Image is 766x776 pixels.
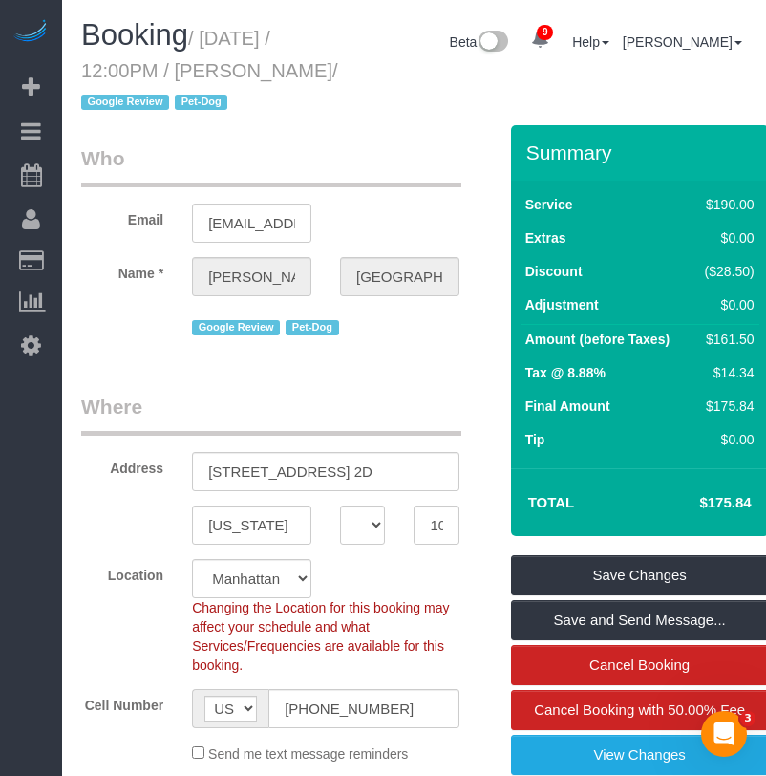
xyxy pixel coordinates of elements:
[67,689,178,715] label: Cell Number
[623,34,742,50] a: [PERSON_NAME]
[67,257,178,283] label: Name *
[81,18,188,52] span: Booking
[268,689,459,728] input: Cell Number
[528,494,575,510] strong: Total
[11,19,50,46] img: Automaid Logo
[67,204,178,229] label: Email
[534,701,745,718] span: Cancel Booking with 50.00% Fee
[81,60,338,114] span: /
[67,452,178,478] label: Address
[697,363,755,382] div: $14.34
[192,320,280,335] span: Google Review
[192,506,311,545] input: City
[450,34,509,50] a: Beta
[414,506,458,545] input: Zip Code
[701,711,747,757] iframe: Intercom live chat
[81,393,461,436] legend: Where
[740,711,755,726] span: 3
[697,262,755,281] div: ($28.50)
[525,295,599,314] label: Adjustment
[697,397,755,416] div: $175.84
[286,320,338,335] span: Pet-Dog
[525,397,610,416] label: Final Amount
[697,228,755,248] div: $0.00
[697,330,755,349] div: $161.50
[537,25,553,40] span: 9
[525,228,566,248] label: Extras
[81,28,338,114] small: / [DATE] / 12:00PM / [PERSON_NAME]
[192,257,311,296] input: First Name
[525,330,670,349] label: Amount (before Taxes)
[526,141,759,163] h3: Summary
[81,144,461,187] legend: Who
[192,204,311,243] input: Email
[175,95,227,110] span: Pet-Dog
[525,262,583,281] label: Discount
[642,495,751,511] h4: $175.84
[192,600,449,673] span: Changing the Location for this booking may affect your schedule and what Services/Frequencies are...
[525,363,606,382] label: Tax @ 8.88%
[697,295,755,314] div: $0.00
[67,559,178,585] label: Location
[525,195,573,214] label: Service
[525,430,545,449] label: Tip
[697,430,755,449] div: $0.00
[521,19,559,61] a: 9
[477,31,508,55] img: New interface
[697,195,755,214] div: $190.00
[340,257,459,296] input: Last Name
[208,746,408,762] span: Send me text message reminders
[81,95,169,110] span: Google Review
[572,34,609,50] a: Help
